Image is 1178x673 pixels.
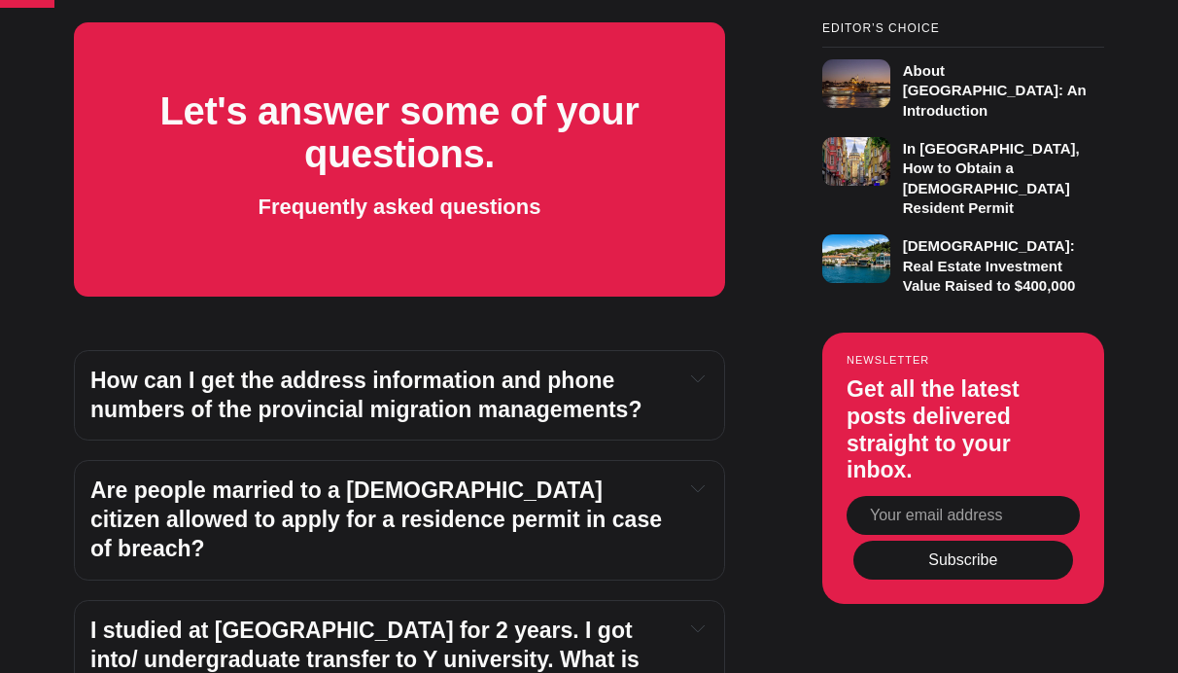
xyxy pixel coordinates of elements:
[847,376,1080,483] h3: Get all the latest posts delivered straight to your inbox.
[259,195,541,219] b: Frequently asked questions
[822,22,1104,35] small: Editor’s Choice
[853,541,1073,580] button: Subscribe
[847,354,1080,366] small: Newsletter
[90,477,668,564] h4: Are people married to a [DEMOGRAPHIC_DATA] citizen allowed to apply for a residence permit in cas...
[903,62,1087,119] h3: About [GEOGRAPHIC_DATA]: An Introduction
[903,140,1080,216] h3: In [GEOGRAPHIC_DATA], How to Obtain a [DEMOGRAPHIC_DATA] Resident Permit
[847,496,1080,535] input: Your email address
[822,130,1104,218] a: In [GEOGRAPHIC_DATA], How to Obtain a [DEMOGRAPHIC_DATA] Resident Permit
[903,237,1076,294] h3: [DEMOGRAPHIC_DATA]: Real Estate Investment Value Raised to $400,000
[822,229,1104,297] a: [DEMOGRAPHIC_DATA]: Real Estate Investment Value Raised to $400,000
[90,368,641,422] strong: How can I get the address information and phone numbers of the provincial migration managements?
[822,47,1104,121] a: About [GEOGRAPHIC_DATA]: An Introduction
[152,89,647,175] h2: Let's answer some of your questions.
